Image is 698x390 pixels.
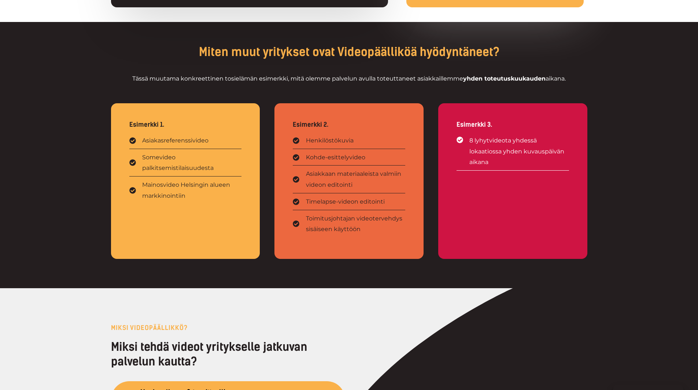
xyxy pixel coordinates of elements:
span: Asiakkaan materiaaleista valmiin videon editointi [304,168,405,190]
p: Tässä muutama konkreettinen tosielämän esimerkki, mitä olemme palvelun avulla toteuttaneet asiakk... [111,73,587,84]
span: Asiakasreferenssivideo [140,135,208,146]
p: Esimerkki 1. [129,122,242,128]
p: Esimerkki 2. [293,122,405,128]
span: 8 lyhytvideota yhdessä lokaatiossa yhden kuvauspäivän aikana [468,135,569,168]
span: Toimitusjohtajan videotervehdys sisäiseen käyttöön [304,213,405,235]
span: Timelapse-videon editointi [304,196,385,207]
h3: Miten muut yritykset ovat Videopäälliköä hyödyntäneet? [111,44,587,60]
span: Mainosvideo Helsingin alueen markkinointiin [140,179,241,201]
span: Henkilöstökuvia [304,135,354,146]
strong: yhden toteutuskuukauden [463,75,546,82]
h2: Miksi tehdä videot yritykselle jatkuvan palvelun kautta? [111,340,346,369]
span: Somevideo palkitsemistilaisuudesta [140,152,241,174]
p: MIKSI VIDEOPÄÄLLIKKÖ? [111,325,346,331]
span: Kohde-esittelyvideo [304,152,365,163]
p: Esimerkki 3. [457,122,569,128]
